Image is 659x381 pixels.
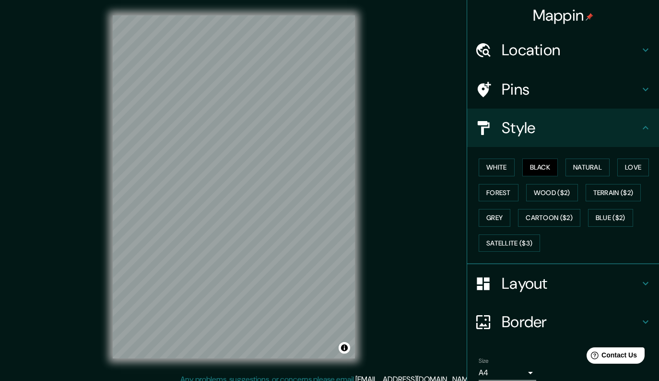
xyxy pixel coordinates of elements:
button: Forest [479,184,518,202]
div: A4 [479,365,536,381]
button: Wood ($2) [526,184,578,202]
div: Layout [467,264,659,303]
button: Grey [479,209,510,227]
button: Cartoon ($2) [518,209,580,227]
button: Blue ($2) [588,209,633,227]
button: Natural [565,159,610,176]
div: Location [467,31,659,69]
h4: Mappin [533,6,594,25]
label: Size [479,357,489,365]
h4: Pins [502,80,640,99]
div: Border [467,303,659,341]
h4: Layout [502,274,640,293]
button: Terrain ($2) [586,184,641,202]
iframe: Help widget launcher [574,344,648,370]
h4: Border [502,312,640,332]
button: Black [522,159,558,176]
button: White [479,159,515,176]
button: Satellite ($3) [479,234,540,252]
canvas: Map [113,15,355,358]
h4: Style [502,118,640,137]
div: Style [467,109,659,147]
img: pin-icon.png [586,13,593,21]
div: Pins [467,70,659,109]
button: Toggle attribution [339,342,350,354]
button: Love [617,159,649,176]
h4: Location [502,40,640,60]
